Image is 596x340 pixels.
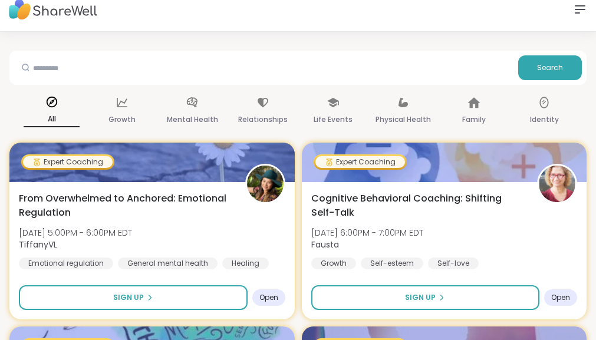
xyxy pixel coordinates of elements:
[24,112,80,127] p: All
[462,113,486,127] p: Family
[259,293,278,302] span: Open
[167,113,218,127] p: Mental Health
[238,113,288,127] p: Relationships
[376,113,431,127] p: Physical Health
[222,258,269,269] div: Healing
[428,258,479,269] div: Self-love
[311,258,356,269] div: Growth
[19,227,132,239] span: [DATE] 5:00PM - 6:00PM EDT
[551,293,570,302] span: Open
[311,227,423,239] span: [DATE] 6:00PM - 7:00PM EDT
[247,166,284,202] img: TiffanyVL
[19,192,232,220] span: From Overwhelmed to Anchored: Emotional Regulation
[113,292,144,303] span: Sign Up
[311,285,540,310] button: Sign Up
[314,113,353,127] p: Life Events
[19,239,57,250] b: TiffanyVL
[118,258,218,269] div: General mental health
[311,239,339,250] b: Fausta
[23,156,113,168] div: Expert Coaching
[539,166,575,202] img: Fausta
[19,258,113,269] div: Emotional regulation
[19,285,248,310] button: Sign Up
[518,55,582,80] button: Search
[108,113,136,127] p: Growth
[361,258,423,269] div: Self-esteem
[315,156,405,168] div: Expert Coaching
[311,192,525,220] span: Cognitive Behavioral Coaching: Shifting Self-Talk
[537,62,563,73] span: Search
[530,113,559,127] p: Identity
[405,292,436,303] span: Sign Up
